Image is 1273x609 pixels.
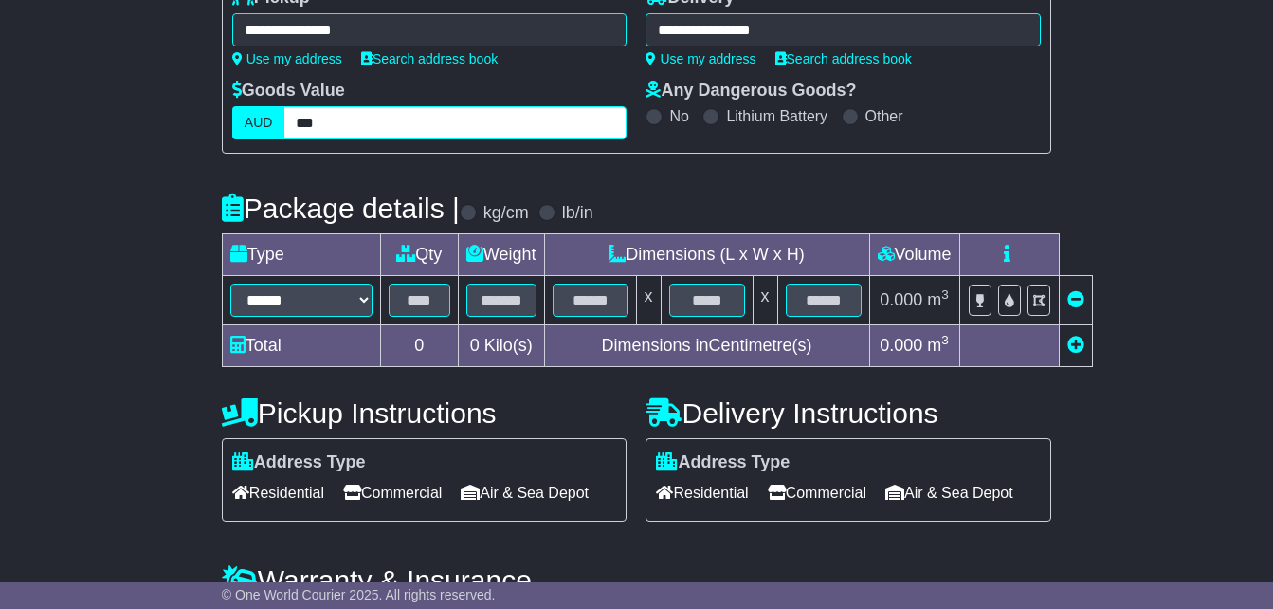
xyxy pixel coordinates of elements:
h4: Warranty & Insurance [222,564,1051,596]
td: Qty [380,234,458,276]
label: Goods Value [232,81,345,101]
span: © One World Courier 2025. All rights reserved. [222,587,496,602]
span: Air & Sea Depot [461,478,589,507]
span: 0 [470,336,480,355]
h4: Package details | [222,193,460,224]
span: Residential [656,478,748,507]
td: x [753,276,777,325]
span: 0.000 [880,290,922,309]
label: Address Type [656,452,790,473]
span: 0.000 [880,336,922,355]
label: Any Dangerous Goods? [646,81,856,101]
td: Total [222,325,380,367]
h4: Delivery Instructions [646,397,1051,429]
label: Other [865,107,903,125]
td: 0 [380,325,458,367]
a: Search address book [775,51,912,66]
sup: 3 [941,333,949,347]
span: m [927,290,949,309]
a: Add new item [1067,336,1084,355]
td: Dimensions in Centimetre(s) [544,325,869,367]
td: Dimensions (L x W x H) [544,234,869,276]
sup: 3 [941,287,949,302]
label: AUD [232,106,285,139]
span: Commercial [343,478,442,507]
a: Remove this item [1067,290,1084,309]
label: lb/in [562,203,593,224]
a: Search address book [361,51,498,66]
label: Lithium Battery [726,107,827,125]
label: No [669,107,688,125]
h4: Pickup Instructions [222,397,627,429]
label: Address Type [232,452,366,473]
td: Type [222,234,380,276]
a: Use my address [232,51,342,66]
a: Use my address [646,51,755,66]
td: Volume [869,234,959,276]
span: m [927,336,949,355]
td: Weight [458,234,544,276]
td: x [636,276,661,325]
span: Residential [232,478,324,507]
span: Air & Sea Depot [885,478,1013,507]
label: kg/cm [483,203,529,224]
span: Commercial [768,478,866,507]
td: Kilo(s) [458,325,544,367]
